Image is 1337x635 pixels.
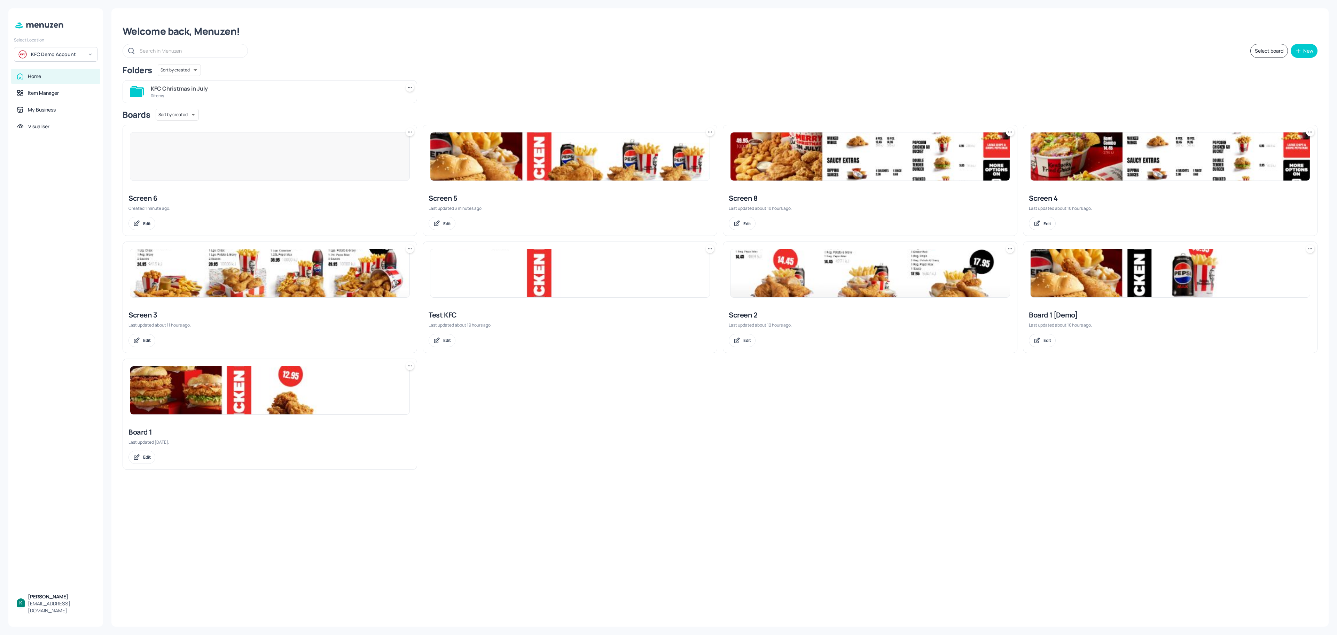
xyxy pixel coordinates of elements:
img: 2025-08-18-1755512376929zu2nbwj1d6.jpeg [130,366,409,414]
div: Last updated about 10 hours ago. [729,205,1011,211]
div: Board 1 [128,427,411,437]
input: Search in Menuzen [140,46,241,56]
div: Boards [123,109,150,120]
div: New [1303,48,1313,53]
div: Last updated about 10 hours ago. [1029,205,1312,211]
img: 2025-08-19-1755582098296i183xvvvas.jpeg [430,249,710,297]
div: Edit [143,337,151,343]
div: Select Location [14,37,97,43]
div: Screen 6 [128,193,411,203]
div: KFC Christmas in July [151,84,397,93]
div: Edit [1043,221,1051,227]
div: My Business [28,106,56,113]
button: Select board [1250,44,1288,58]
div: Last updated about 12 hours ago. [729,322,1011,328]
div: Last updated about 11 hours ago. [128,322,411,328]
div: Last updated [DATE]. [128,439,411,445]
img: 2025-08-19-1755616722816v06d9fv1ukk.jpeg [1031,249,1310,297]
div: [EMAIL_ADDRESS][DOMAIN_NAME] [28,600,95,614]
img: 2025-08-19-175561095144906czm0axu5yw.jpeg [130,249,409,297]
div: Board 1 [Demo] [1029,310,1312,320]
div: Test KFC [429,310,711,320]
div: Welcome back, Menuzen! [123,25,1318,38]
div: Screen 5 [429,193,711,203]
button: New [1291,44,1318,58]
img: 2025-08-19-17556159031803q9252kemjz.jpeg [730,132,1010,181]
div: Edit [743,221,751,227]
div: Item Manager [28,90,59,97]
div: Edit [443,221,451,227]
div: Created 1 minute ago. [128,205,411,211]
div: Screen 4 [1029,193,1312,203]
div: [PERSON_NAME] [28,593,95,600]
div: 0 items [151,93,397,99]
div: Screen 2 [729,310,1011,320]
div: Screen 8 [729,193,1011,203]
div: Edit [743,337,751,343]
div: Last updated about 10 hours ago. [1029,322,1312,328]
div: KFC Demo Account [31,51,84,58]
div: Edit [443,337,451,343]
div: Screen 3 [128,310,411,320]
div: Edit [143,454,151,460]
div: Visualiser [28,123,49,130]
div: Sort by created [158,63,201,77]
img: 2025-08-20-175565084090442wmm493u0j.jpeg [430,132,710,181]
div: Sort by created [156,108,199,122]
div: Last updated 3 minutes ago. [429,205,711,211]
img: ACg8ocKBIlbXoTTzaZ8RZ_0B6YnoiWvEjOPx6MQW7xFGuDwnGH3hbQ=s96-c [17,598,25,607]
div: Home [28,73,41,80]
div: Folders [123,64,152,76]
img: avatar [18,50,27,59]
img: 2025-08-19-1755608897639nnd2y1hkyn9.jpeg [730,249,1010,297]
div: Edit [1043,337,1051,343]
img: 2025-08-19-1755615141753cokb7iqw39.jpeg [1031,132,1310,181]
div: Last updated about 19 hours ago. [429,322,711,328]
div: Edit [143,221,151,227]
